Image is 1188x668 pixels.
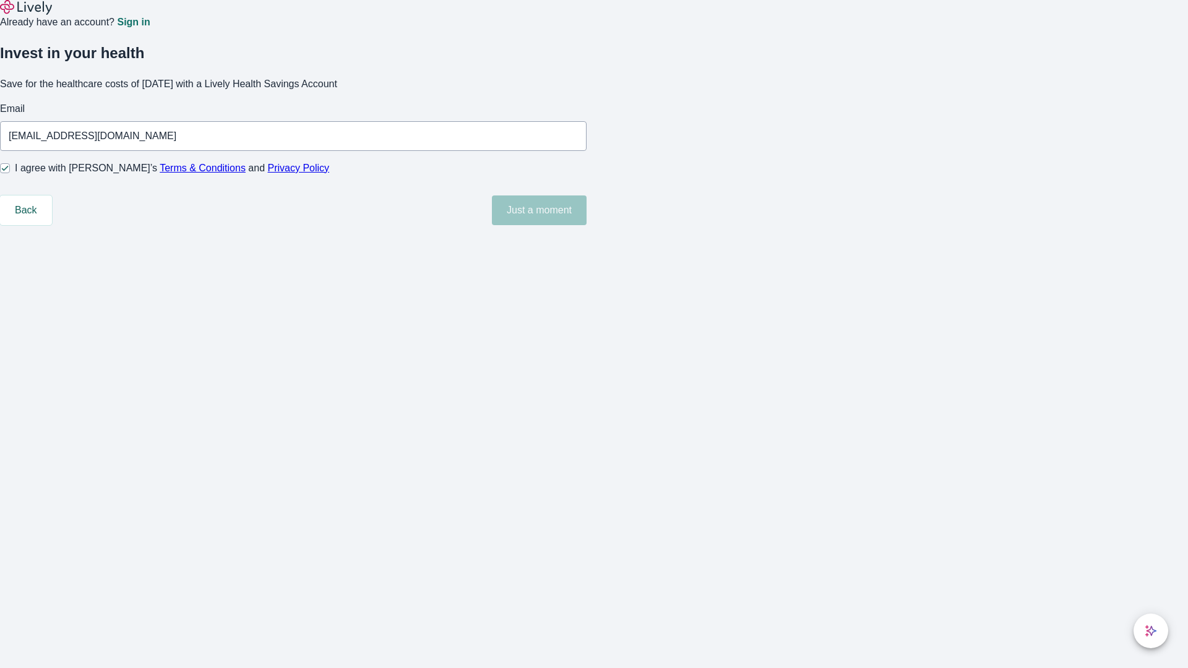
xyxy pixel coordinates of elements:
a: Sign in [117,17,150,27]
a: Terms & Conditions [160,163,246,173]
a: Privacy Policy [268,163,330,173]
span: I agree with [PERSON_NAME]’s and [15,161,329,176]
button: chat [1134,614,1168,648]
svg: Lively AI Assistant [1145,625,1157,637]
